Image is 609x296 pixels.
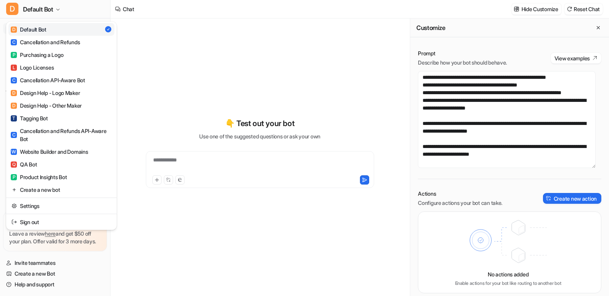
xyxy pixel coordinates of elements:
[11,65,17,71] span: L
[11,160,37,168] div: QA Bot
[12,202,17,210] img: reset
[11,51,63,59] div: Purchasing a Logo
[12,186,17,194] img: reset
[6,22,117,230] div: DDefault Bot
[11,101,82,110] div: Design Help - Other Maker
[11,39,17,45] span: C
[11,115,17,121] span: T
[11,90,17,96] span: D
[11,114,48,122] div: Tagging Bot
[11,174,17,180] span: P
[11,89,80,97] div: Design Help - Logo Maker
[11,52,17,58] span: P
[11,38,80,46] div: Cancellation and Refunds
[8,183,114,196] a: Create a new bot
[8,216,114,228] a: Sign out
[11,173,67,181] div: Product Insights Bot
[12,218,17,226] img: reset
[23,4,53,15] span: Default Bot
[11,77,17,83] span: C
[6,3,18,15] span: D
[11,63,54,72] div: Logo Licenses
[8,200,114,212] a: Settings
[11,25,46,33] div: Default Bot
[11,149,17,155] span: W
[11,127,112,143] div: Cancellation and Refunds API-Aware Bot
[11,76,85,84] div: Cancellation API-Aware Bot
[11,103,17,109] span: D
[11,132,17,138] span: C
[11,161,17,168] span: Q
[11,148,88,156] div: Website Builder and Domains
[11,27,17,33] span: D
